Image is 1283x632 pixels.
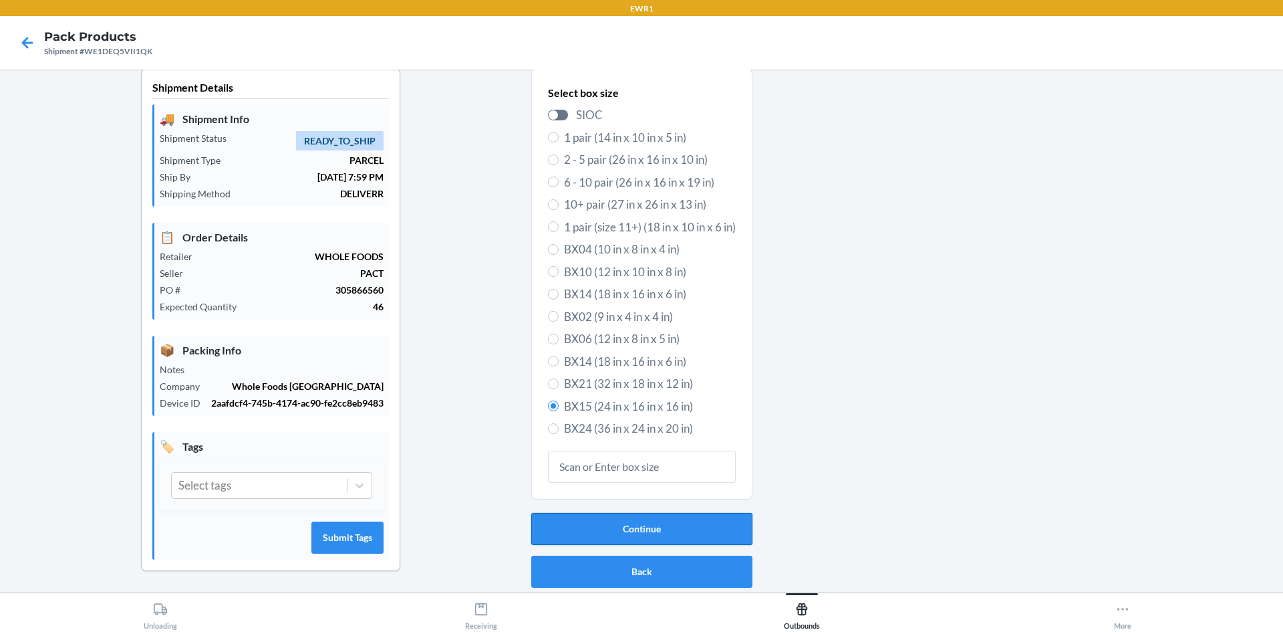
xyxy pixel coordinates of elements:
p: Shipment Info [160,110,384,128]
span: BX14 (18 in x 16 in x 6 in) [564,286,736,303]
p: Order Details [160,228,384,246]
input: BX10 (12 in x 10 in x 8 in) [548,266,559,277]
input: 1 pair (size 11+) (18 in x 10 in x 6 in) [548,221,559,232]
div: Receiving [465,597,497,630]
span: BX04 (10 in x 8 in x 4 in) [564,241,736,258]
p: Shipment Status [160,131,237,145]
input: BX21 (32 in x 18 in x 12 in) [548,379,559,389]
span: 🚚 [160,110,174,128]
button: Receiving [321,593,641,630]
p: Shipment Type [160,153,231,167]
p: WHOLE FOODS [203,249,384,264]
span: 6 - 10 pair (26 in x 16 in x 19 in) [564,174,736,191]
span: BX10 (12 in x 10 in x 8 in) [564,264,736,281]
p: Whole Foods [GEOGRAPHIC_DATA] [210,379,384,393]
button: More [962,593,1283,630]
span: BX14 (18 in x 16 in x 6 in) [564,353,736,371]
span: BX21 (32 in x 18 in x 12 in) [564,375,736,393]
span: 1 pair (14 in x 10 in x 5 in) [564,129,736,146]
p: Notes [160,362,195,377]
p: Packing Info [160,341,384,359]
input: Scan or Enter box size [548,451,736,483]
input: BX14 (18 in x 16 in x 6 in) [548,289,559,300]
p: PARCEL [231,153,384,167]
button: Back [531,556,752,588]
span: BX15 (24 in x 16 in x 16 in) [564,398,736,415]
input: 10+ pair (27 in x 26 in x 13 in) [548,199,559,210]
button: Continue [531,513,752,545]
span: BX02 (9 in x 4 in x 4 in) [564,308,736,326]
div: Select tags [178,477,231,494]
p: Shipment Details [152,80,389,99]
span: SIOC [576,106,736,124]
p: Device ID [160,396,211,410]
span: 📦 [160,341,174,359]
p: Ship By [160,170,201,184]
span: 1 pair (size 11+) (18 in x 10 in x 6 in) [564,219,736,236]
span: BX24 (36 in x 24 in x 20 in) [564,420,736,437]
p: Select box size [548,85,736,101]
p: Company [160,379,210,393]
p: 305866560 [191,283,384,297]
div: More [1114,597,1131,630]
div: Outbounds [784,597,820,630]
input: BX04 (10 in x 8 in x 4 in) [548,244,559,255]
input: 2 - 5 pair (26 in x 16 in x 10 in) [548,154,559,165]
p: 2aafdcf4-745b-4174-ac90-fe2cc8eb9483 [211,396,384,410]
p: Expected Quantity [160,300,247,314]
p: PO # [160,283,191,297]
h4: Pack Products [44,28,152,45]
p: DELIVERR [241,187,384,201]
p: Shipping Method [160,187,241,201]
button: Outbounds [641,593,962,630]
span: 📋 [160,228,174,246]
div: Shipment #WE1DEQ5VII1QK [44,45,152,58]
input: BX15 (24 in x 16 in x 16 in) [548,401,559,411]
button: Submit Tags [311,522,384,554]
span: 10+ pair (27 in x 26 in x 13 in) [564,196,736,213]
p: [DATE] 7:59 PM [201,170,384,184]
input: 1 pair (14 in x 10 in x 5 in) [548,132,559,142]
span: 🏷️ [160,437,174,455]
input: BX02 (9 in x 4 in x 4 in) [548,311,559,322]
span: BX06 (12 in x 8 in x 5 in) [564,330,736,348]
input: BX06 (12 in x 8 in x 5 in) [548,334,559,344]
p: Tags [160,437,384,455]
div: Unloading [144,597,177,630]
p: 46 [247,300,384,314]
input: BX14 (18 in x 16 in x 6 in) [548,356,559,366]
span: 2 - 5 pair (26 in x 16 in x 10 in) [564,151,736,169]
p: EWR1 [630,3,654,15]
span: READY_TO_SHIP [296,131,384,150]
p: PACT [194,266,384,280]
p: Seller [160,266,194,280]
input: 6 - 10 pair (26 in x 16 in x 19 in) [548,177,559,187]
p: Retailer [160,249,203,264]
input: BX24 (36 in x 24 in x 20 in) [548,423,559,434]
